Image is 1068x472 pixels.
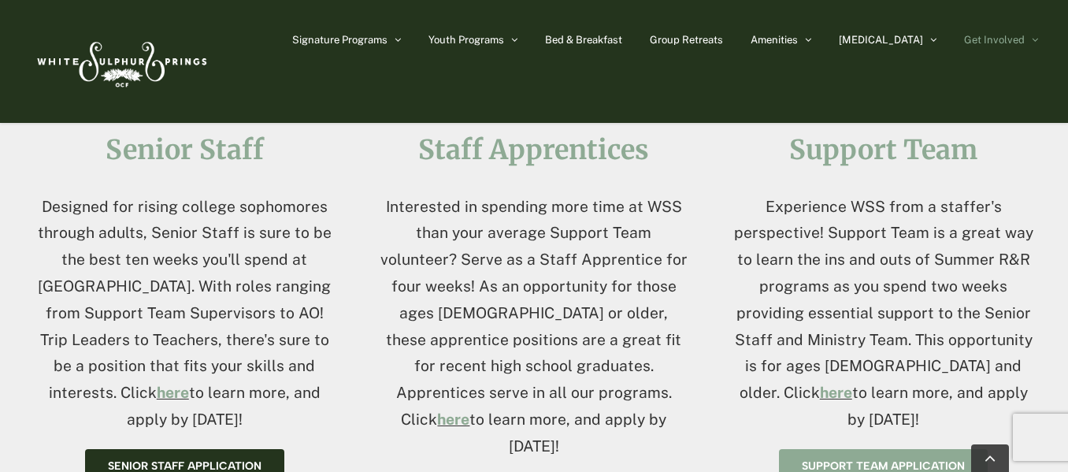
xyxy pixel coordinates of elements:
[729,194,1038,433] p: Experience WSS from a staffer's perspective! Support Team is a great way to learn the ins and out...
[157,384,189,401] a: here
[428,35,504,45] span: Youth Programs
[30,24,211,98] img: White Sulphur Springs Logo
[380,194,689,460] p: Interested in spending more time at WSS than your average Support Team volunteer? Serve as a Staf...
[106,133,264,166] a: Senior Staff
[839,35,923,45] span: [MEDICAL_DATA]
[418,133,649,166] a: Staff Apprentices
[964,35,1025,45] span: Get Involved
[437,411,469,428] a: here
[789,133,977,166] a: Support Team
[751,35,798,45] span: Amenities
[650,35,723,45] span: Group Retreats
[820,384,852,401] a: here
[30,194,339,433] p: Designed for rising college sophomores through adults, Senior Staff is sure to be the best ten we...
[292,35,388,45] span: Signature Programs
[545,35,622,45] span: Bed & Breakfast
